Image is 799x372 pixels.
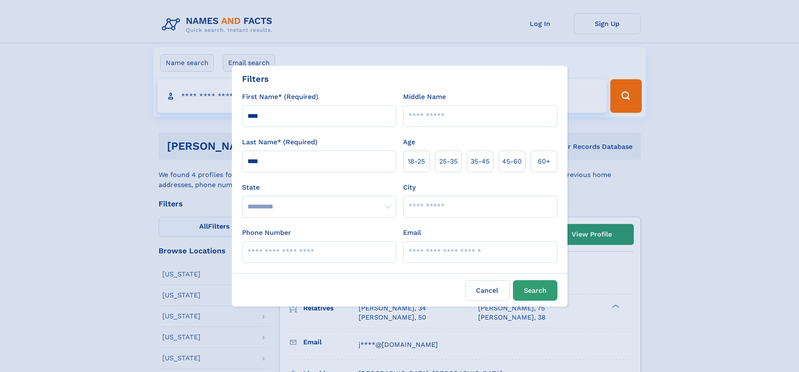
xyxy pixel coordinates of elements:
label: Last Name* (Required) [242,137,318,147]
span: 35‑45 [471,156,489,166]
span: 18‑25 [408,156,425,166]
label: Age [403,137,415,147]
label: First Name* (Required) [242,92,318,102]
label: Middle Name [403,92,446,102]
div: Filters [242,73,269,85]
button: Search [513,280,557,301]
label: Cancel [465,280,510,301]
label: State [242,182,396,193]
label: Email [403,228,421,238]
span: 25‑35 [439,156,458,166]
label: City [403,182,416,193]
span: 60+ [538,156,550,166]
label: Phone Number [242,228,291,238]
span: 45‑60 [502,156,522,166]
